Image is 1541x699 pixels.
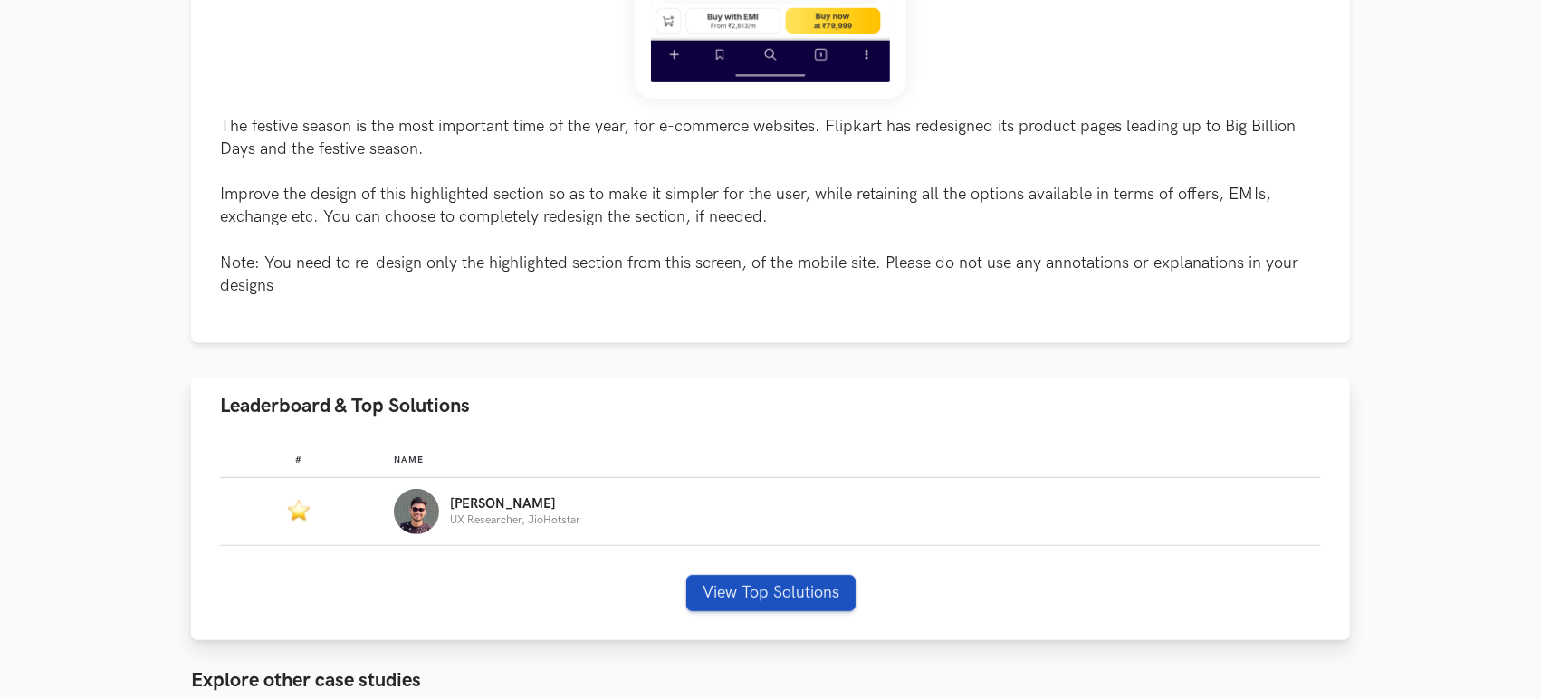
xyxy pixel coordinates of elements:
[191,378,1350,435] button: Leaderboard & Top Solutions
[288,498,310,522] img: Featured
[686,575,856,611] button: View Top Solutions
[220,440,1321,546] table: Leaderboard
[191,435,1350,640] div: Leaderboard & Top Solutions
[394,489,439,534] img: Profile photo
[220,115,1321,298] p: The festive season is the most important time of the year, for e-commerce websites. Flipkart has ...
[450,497,580,512] p: [PERSON_NAME]
[450,514,580,526] p: UX Researcher, JioHotstar
[191,669,1350,693] h3: Explore other case studies
[295,455,302,465] span: #
[394,455,424,465] span: Name
[220,394,470,418] span: Leaderboard & Top Solutions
